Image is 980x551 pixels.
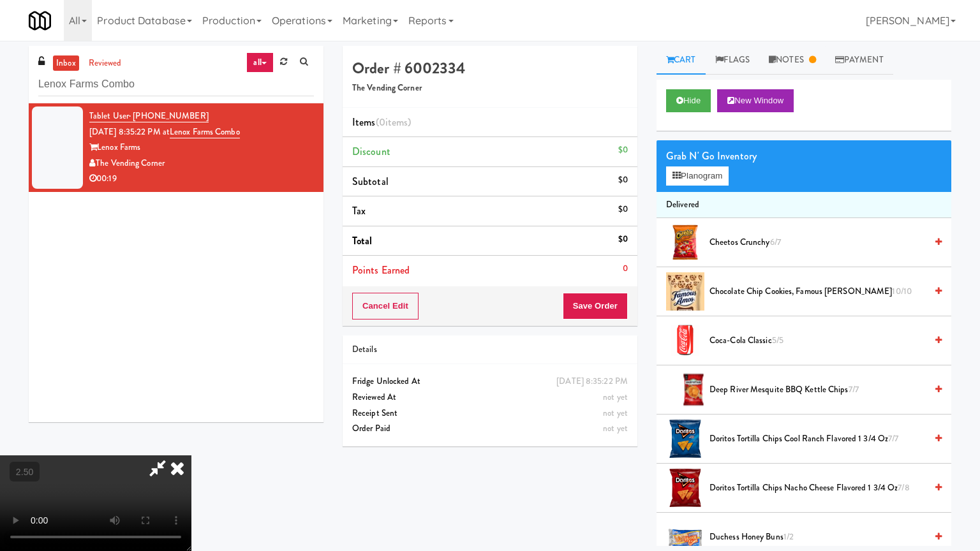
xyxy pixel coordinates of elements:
button: Save Order [563,293,628,320]
span: 1/2 [783,531,794,543]
span: Duchess Honey Buns [709,529,926,545]
span: Deep River Mesquite BBQ Kettle Chips [709,382,926,398]
a: all [246,52,273,73]
span: Cheetos Crunchy [709,235,926,251]
li: Tablet User· [PHONE_NUMBER][DATE] 8:35:22 PM atLenox Farms ComboLenox FarmsThe Vending Corner00:19 [29,103,323,192]
div: Cheetos Crunchy6/7 [704,235,942,251]
a: inbox [53,55,79,71]
div: Deep River Mesquite BBQ Kettle Chips7/7 [704,382,942,398]
button: Cancel Edit [352,293,419,320]
a: Cart [657,46,706,75]
span: Chocolate Chip Cookies, Famous [PERSON_NAME] [709,284,926,300]
a: Flags [706,46,760,75]
span: 7/8 [898,481,909,494]
span: (0 ) [376,115,412,129]
span: 7/7 [849,383,859,395]
span: · [PHONE_NUMBER] [129,110,209,122]
span: not yet [603,391,628,403]
a: reviewed [85,55,125,71]
button: Planogram [666,166,729,186]
span: not yet [603,407,628,419]
span: 10/10 [892,285,912,297]
a: Notes [759,46,826,75]
span: 6/7 [770,236,781,248]
div: Lenox Farms [89,140,314,156]
span: [DATE] 8:35:22 PM at [89,126,170,138]
ng-pluralize: items [385,115,408,129]
a: Lenox Farms Combo [170,126,240,138]
span: 5/5 [772,334,783,346]
div: Order Paid [352,421,628,437]
input: Search vision orders [38,73,314,96]
span: Doritos Tortilla Chips Nacho Cheese Flavored 1 3/4 Oz [709,480,926,496]
button: New Window [717,89,794,112]
span: Points Earned [352,263,410,277]
span: not yet [603,422,628,434]
button: Hide [666,89,711,112]
div: Grab N' Go Inventory [666,147,942,166]
div: Fridge Unlocked At [352,374,628,390]
span: Items [352,115,411,129]
div: Doritos Tortilla Chips Nacho Cheese Flavored 1 3/4 Oz7/8 [704,480,942,496]
div: Chocolate Chip Cookies, Famous [PERSON_NAME]10/10 [704,284,942,300]
img: Micromart [29,10,51,32]
span: Coca-Cola Classic [709,333,926,349]
div: $0 [618,142,628,158]
a: Tablet User· [PHONE_NUMBER] [89,110,209,122]
span: Tax [352,203,366,218]
div: Coca-Cola Classic5/5 [704,333,942,349]
div: 0 [623,261,628,277]
div: Reviewed At [352,390,628,406]
span: Total [352,233,373,248]
span: Doritos Tortilla Chips Cool Ranch Flavored 1 3/4 Oz [709,431,926,447]
div: 00:19 [89,171,314,187]
div: $0 [618,231,628,247]
a: Payment [826,46,893,75]
div: $0 [618,202,628,217]
div: Receipt Sent [352,406,628,422]
div: $0 [618,172,628,188]
h4: Order # 6002334 [352,60,628,77]
span: Discount [352,144,390,159]
h5: The Vending Corner [352,84,628,93]
div: Details [352,342,628,358]
span: 7/7 [888,432,898,444]
div: The Vending Corner [89,156,314,172]
span: Subtotal [352,174,389,189]
div: Doritos Tortilla Chips Cool Ranch Flavored 1 3/4 Oz7/7 [704,431,942,447]
div: [DATE] 8:35:22 PM [556,374,628,390]
div: Duchess Honey Buns1/2 [704,529,942,545]
li: Delivered [657,192,951,219]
